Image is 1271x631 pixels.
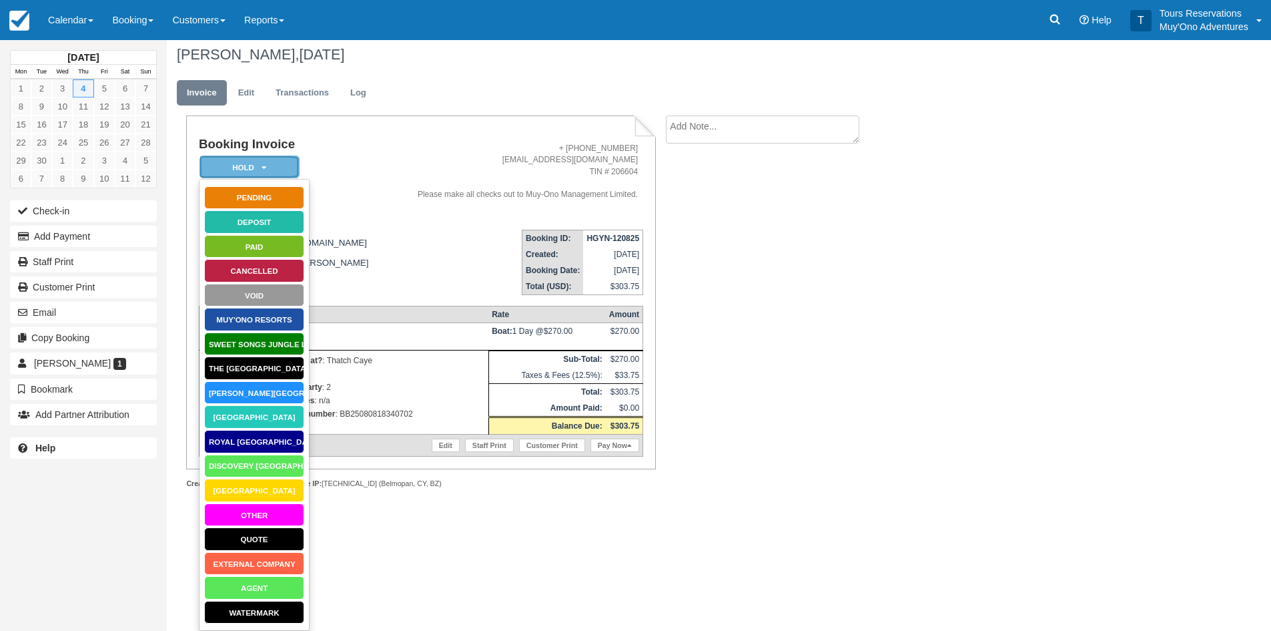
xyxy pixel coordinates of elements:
[52,152,73,170] a: 1
[177,47,1110,63] h1: [PERSON_NAME],
[73,65,93,79] th: Thu
[10,353,157,374] a: [PERSON_NAME] 1
[115,79,135,97] a: 6
[73,97,93,116] a: 11
[115,97,135,116] a: 13
[34,358,111,369] span: [PERSON_NAME]
[609,327,639,347] div: $270.00
[94,79,115,97] a: 5
[52,79,73,97] a: 3
[115,170,135,188] a: 11
[52,97,73,116] a: 10
[199,323,488,350] td: [DATE]
[135,97,156,116] a: 14
[31,152,52,170] a: 30
[31,79,52,97] a: 2
[204,235,304,258] a: Paid
[11,134,31,152] a: 22
[94,152,115,170] a: 3
[11,152,31,170] a: 29
[1130,10,1152,31] div: T
[135,116,156,134] a: 21
[544,327,572,336] span: $270.00
[135,65,156,79] th: Sun
[204,503,304,527] a: Other
[135,134,156,152] a: 28
[204,528,304,551] a: Quote
[203,381,485,394] p: : 2
[204,601,304,624] a: Watermark
[583,278,643,295] td: $303.75
[52,170,73,188] a: 8
[488,367,606,384] td: Taxes & Fees (12.5%):
[204,405,304,429] a: [GEOGRAPHIC_DATA]
[204,430,304,453] a: Royal [GEOGRAPHIC_DATA]
[204,455,304,478] a: Discovery [GEOGRAPHIC_DATA]
[586,234,639,243] strong: HGYN-120825
[10,251,157,272] a: Staff Print
[35,443,55,453] b: Help
[203,394,485,407] p: : n/a
[203,407,485,421] p: : BB25080818340702
[204,333,304,356] a: Sweet Songs Jungle L
[115,65,135,79] th: Sat
[606,400,643,417] td: $0.00
[522,230,584,246] th: Booking ID:
[203,367,485,381] p: : an
[10,276,157,298] a: Customer Print
[522,262,584,278] th: Booking Date:
[52,65,73,79] th: Wed
[492,327,512,336] strong: Boat
[299,46,344,63] span: [DATE]
[488,323,606,350] td: 1 Day @
[10,404,157,425] button: Add Partner Attribution
[115,116,135,134] a: 20
[31,134,52,152] a: 23
[94,65,115,79] th: Fri
[73,116,93,134] a: 18
[199,306,488,323] th: Item
[606,367,643,384] td: $33.75
[204,186,304,210] a: Pending
[177,80,227,106] a: Invoice
[606,306,643,323] th: Amount
[522,278,584,295] th: Total (USD):
[94,97,115,116] a: 12
[204,284,304,307] a: Void
[94,170,115,188] a: 10
[52,116,73,134] a: 17
[590,439,639,452] a: Pay Now
[488,417,606,434] th: Balance Due:
[488,306,606,323] th: Rate
[67,52,99,63] strong: [DATE]
[10,200,157,222] button: Check-in
[488,383,606,400] th: Total:
[31,65,52,79] th: Tue
[11,116,31,134] a: 15
[52,134,73,152] a: 24
[606,383,643,400] td: $303.75
[392,143,638,200] address: + [PHONE_NUMBER] [EMAIL_ADDRESS][DOMAIN_NAME] TIN # 206604 Please make all checks out to Muy-Ono ...
[94,116,115,134] a: 19
[204,308,304,331] a: Muy'Ono Resorts
[204,357,304,380] a: The [GEOGRAPHIC_DATA]
[519,439,585,452] a: Customer Print
[266,80,339,106] a: Transactions
[199,138,387,152] h1: Booking Invoice
[9,11,29,31] img: checkfront-main-nav-mini-logo.png
[1092,15,1112,25] span: Help
[199,156,300,179] em: HOLD
[606,351,643,367] td: $270.00
[11,170,31,188] a: 6
[135,152,156,170] a: 5
[10,327,157,349] button: Copy Booking
[10,379,157,400] button: Bookmark
[340,80,376,106] a: Log
[10,437,157,459] a: Help
[204,576,304,600] a: AGENT
[204,259,304,282] a: Cancelled
[10,226,157,247] button: Add Payment
[11,97,31,116] a: 8
[73,79,93,97] a: 4
[610,421,639,431] strong: $303.75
